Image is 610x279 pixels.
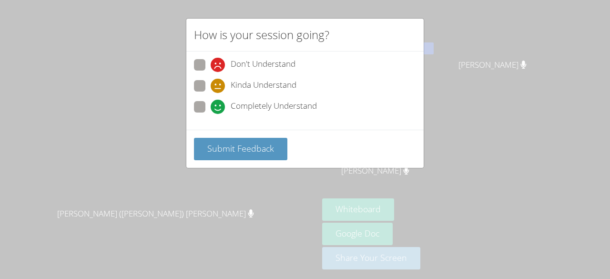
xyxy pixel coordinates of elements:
[231,100,317,114] span: Completely Understand
[231,79,296,93] span: Kinda Understand
[207,143,274,154] span: Submit Feedback
[194,26,329,43] h2: How is your session going?
[194,138,287,160] button: Submit Feedback
[231,58,295,72] span: Don't Understand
